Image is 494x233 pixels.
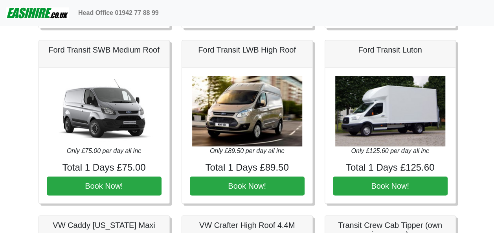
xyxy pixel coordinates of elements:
[75,5,162,21] a: Head Office 01942 77 88 99
[351,147,429,154] i: Only £125.60 per day all inc
[47,177,162,195] button: Book Now!
[333,177,448,195] button: Book Now!
[210,147,284,154] i: Only £89.50 per day all inc
[49,76,159,146] img: Ford Transit SWB Medium Roof
[190,220,305,230] h5: VW Crafter High Roof 4.4M
[335,76,445,146] img: Ford Transit Luton
[333,45,448,55] h5: Ford Transit Luton
[333,162,448,173] h4: Total 1 Days £125.60
[190,162,305,173] h4: Total 1 Days £89.50
[78,9,159,16] b: Head Office 01942 77 88 99
[192,76,302,146] img: Ford Transit LWB High Roof
[6,5,69,21] img: easihire_logo_small.png
[190,45,305,55] h5: Ford Transit LWB High Roof
[47,45,162,55] h5: Ford Transit SWB Medium Roof
[47,220,162,230] h5: VW Caddy [US_STATE] Maxi
[190,177,305,195] button: Book Now!
[47,162,162,173] h4: Total 1 Days £75.00
[67,147,141,154] i: Only £75.00 per day all inc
